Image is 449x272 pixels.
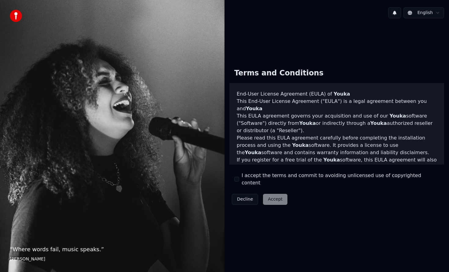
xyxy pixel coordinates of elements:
span: Youka [299,120,316,126]
img: youka [10,10,22,22]
div: Terms and Conditions [229,63,328,83]
span: Youka [389,113,406,119]
span: Youka [323,157,340,163]
p: “ Where words fail, music speaks. ” [10,245,215,254]
p: If you register for a free trial of the software, this EULA agreement will also govern that trial... [237,156,437,186]
label: I accept the terms and commit to avoiding unlicensed use of copyrighted content [242,172,439,187]
span: Youka [292,142,308,148]
footer: [PERSON_NAME] [10,256,215,262]
p: This EULA agreement governs your acquisition and use of our software ("Software") directly from o... [237,112,437,134]
span: Youka [370,120,387,126]
button: Decline [232,194,258,205]
p: This End-User License Agreement ("EULA") is a legal agreement between you and [237,98,437,112]
p: Please read this EULA agreement carefully before completing the installation process and using th... [237,134,437,156]
h3: End-User License Agreement (EULA) of [237,90,437,98]
span: Youka [245,150,261,155]
span: Youka [334,91,350,97]
span: Youka [400,164,417,170]
span: Youka [246,106,262,111]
